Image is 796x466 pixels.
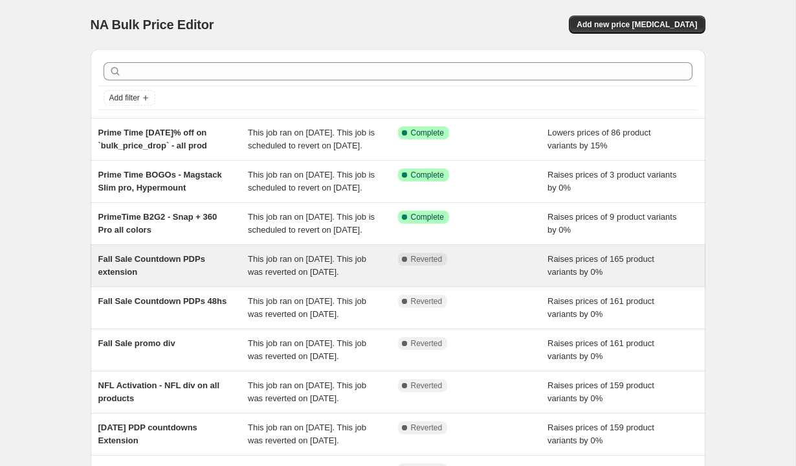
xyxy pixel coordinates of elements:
[547,128,651,150] span: Lowers prices of 86 product variants by 15%
[98,254,205,277] span: Fall Sale Countdown PDPs extension
[577,19,697,30] span: Add new price [MEDICAL_DATA]
[98,338,175,348] span: Fall Sale promo div
[248,296,366,319] span: This job ran on [DATE]. This job was reverted on [DATE].
[411,170,444,180] span: Complete
[547,423,654,445] span: Raises prices of 159 product variants by 0%
[91,17,214,32] span: NA Bulk Price Editor
[411,296,443,307] span: Reverted
[248,254,366,277] span: This job ran on [DATE]. This job was reverted on [DATE].
[109,93,140,103] span: Add filter
[411,254,443,264] span: Reverted
[411,423,443,433] span: Reverted
[411,128,444,138] span: Complete
[248,170,375,192] span: This job ran on [DATE]. This job is scheduled to revert on [DATE].
[248,212,375,235] span: This job ran on [DATE]. This job is scheduled to revert on [DATE].
[104,90,155,106] button: Add filter
[98,296,227,306] span: Fall Sale Countdown PDPs 48hs
[248,380,366,403] span: This job ran on [DATE]. This job was reverted on [DATE].
[98,212,217,235] span: PrimeTime B2G2 - Snap + 360 Pro all colors
[98,423,197,445] span: [DATE] PDP countdowns Extension
[248,338,366,361] span: This job ran on [DATE]. This job was reverted on [DATE].
[248,423,366,445] span: This job ran on [DATE]. This job was reverted on [DATE].
[569,16,705,34] button: Add new price [MEDICAL_DATA]
[547,212,676,235] span: Raises prices of 9 product variants by 0%
[98,380,220,403] span: NFL Activation - NFL div on all products
[248,128,375,150] span: This job ran on [DATE]. This job is scheduled to revert on [DATE].
[411,212,444,222] span: Complete
[547,338,654,361] span: Raises prices of 161 product variants by 0%
[547,296,654,319] span: Raises prices of 161 product variants by 0%
[411,338,443,349] span: Reverted
[547,254,654,277] span: Raises prices of 165 product variants by 0%
[98,128,207,150] span: Prime Time [DATE]% off on `bulk_price_drop` - all prod
[547,170,676,192] span: Raises prices of 3 product variants by 0%
[411,380,443,391] span: Reverted
[98,170,222,192] span: Prime Time BOGOs - Magstack Slim pro, Hypermount
[547,380,654,403] span: Raises prices of 159 product variants by 0%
